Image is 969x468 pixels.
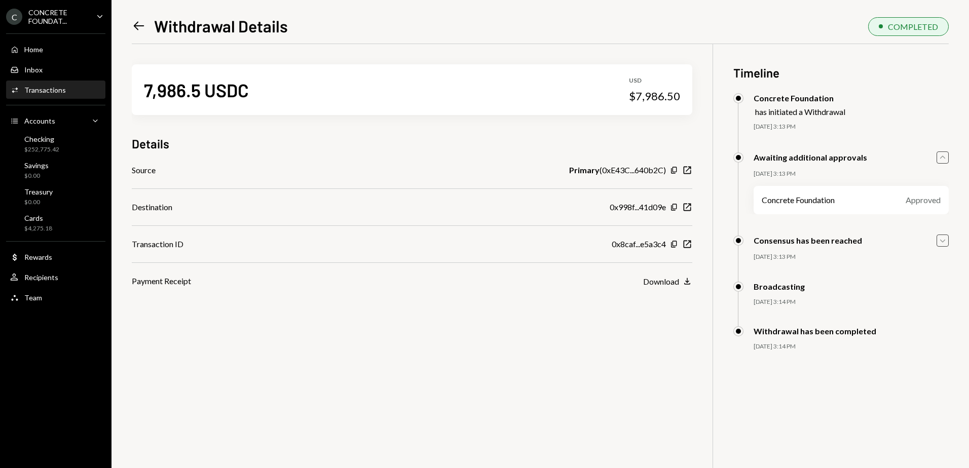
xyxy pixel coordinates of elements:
[569,164,666,176] div: ( 0xE43C...640b2C )
[132,164,156,176] div: Source
[6,158,105,182] a: Savings$0.00
[6,211,105,235] a: Cards$4,275.18
[24,86,66,94] div: Transactions
[762,194,835,206] div: Concrete Foundation
[6,40,105,58] a: Home
[24,145,59,154] div: $252,775.42
[132,135,169,152] h3: Details
[24,45,43,54] div: Home
[132,275,191,287] div: Payment Receipt
[733,64,949,81] h3: Timeline
[754,170,949,178] div: [DATE] 3:13 PM
[24,224,52,233] div: $4,275.18
[888,22,938,31] div: COMPLETED
[629,76,680,85] div: USD
[6,268,105,286] a: Recipients
[24,187,53,196] div: Treasury
[755,107,845,116] div: has initiated a Withdrawal
[754,326,876,336] div: Withdrawal has been completed
[24,161,49,170] div: Savings
[6,81,105,99] a: Transactions
[906,194,941,206] div: Approved
[6,111,105,130] a: Accounts
[154,16,288,36] h1: Withdrawal Details
[612,238,666,250] div: 0x8caf...e5a3c4
[6,60,105,79] a: Inbox
[24,198,53,207] div: $0.00
[754,253,949,261] div: [DATE] 3:13 PM
[754,236,862,245] div: Consensus has been reached
[6,184,105,209] a: Treasury$0.00
[24,214,52,222] div: Cards
[24,116,55,125] div: Accounts
[24,273,58,282] div: Recipients
[610,201,666,213] div: 0x998f...41d09e
[643,277,679,286] div: Download
[132,201,172,213] div: Destination
[24,293,42,302] div: Team
[754,342,949,351] div: [DATE] 3:14 PM
[754,123,949,131] div: [DATE] 3:13 PM
[6,132,105,156] a: Checking$252,775.42
[754,93,845,103] div: Concrete Foundation
[629,89,680,103] div: $7,986.50
[24,253,52,261] div: Rewards
[24,65,43,74] div: Inbox
[643,276,692,287] button: Download
[132,238,183,250] div: Transaction ID
[6,288,105,306] a: Team
[28,8,88,25] div: CONCRETE FOUNDAT...
[144,79,249,101] div: 7,986.5 USDC
[569,164,600,176] b: Primary
[754,152,867,162] div: Awaiting additional approvals
[754,298,949,306] div: [DATE] 3:14 PM
[754,282,805,291] div: Broadcasting
[6,248,105,266] a: Rewards
[6,9,22,25] div: C
[24,172,49,180] div: $0.00
[24,135,59,143] div: Checking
